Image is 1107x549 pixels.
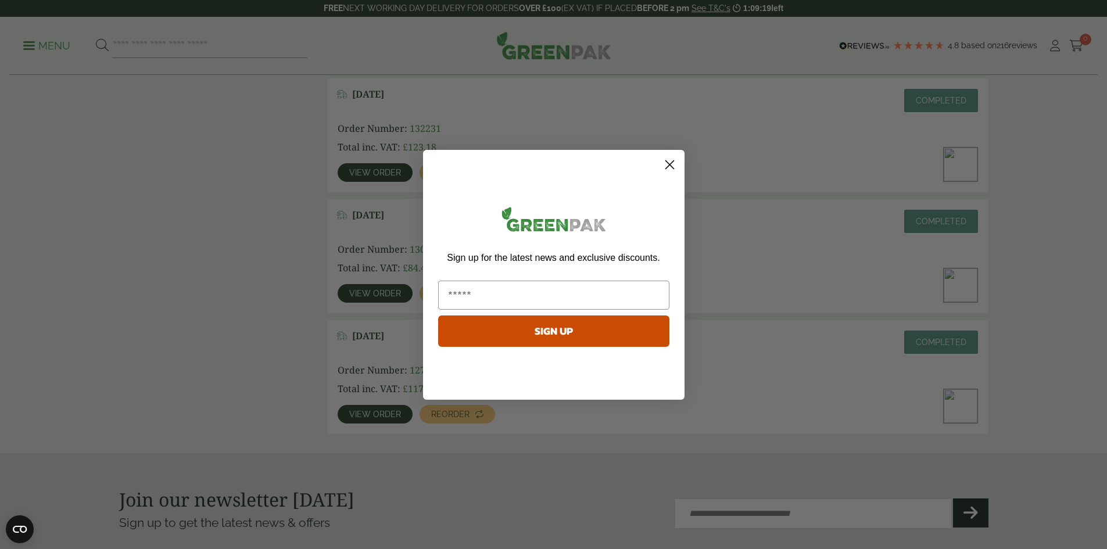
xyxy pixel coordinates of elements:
[438,281,669,310] input: Email
[6,515,34,543] button: Open CMP widget
[660,155,680,175] button: Close dialog
[447,253,660,263] span: Sign up for the latest news and exclusive discounts.
[438,315,669,347] button: SIGN UP
[438,202,669,241] img: greenpak_logo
